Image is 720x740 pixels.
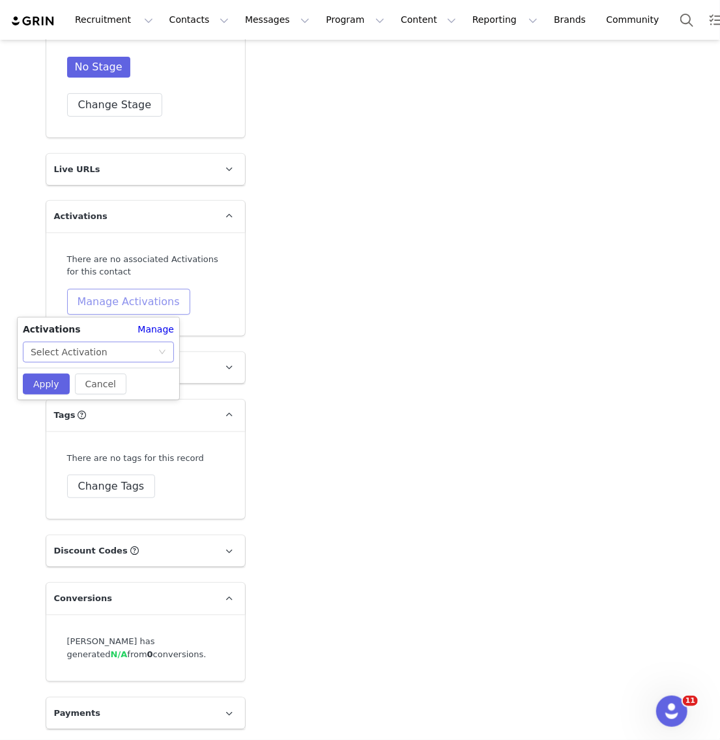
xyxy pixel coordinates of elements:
button: Content [393,5,464,35]
strong: 0 [147,649,153,659]
div: [PERSON_NAME] has generated from conversions. [67,635,224,660]
div: Select Activation [31,342,108,362]
i: icon: down [158,348,166,357]
button: Messages [237,5,317,35]
span: Activations [54,210,108,223]
span: Live URLs [54,163,100,176]
button: Apply [23,374,70,394]
button: Change Stage [67,93,163,117]
button: Contacts [162,5,237,35]
span: N/A [111,649,128,659]
button: Program [318,5,392,35]
img: grin logo [10,15,56,27]
iframe: Intercom live chat [656,696,687,727]
div: There are no associated Activations for this contact [67,253,224,278]
body: Rich Text Area. Press ALT-0 for help. [10,10,368,25]
span: Tags [54,409,76,422]
span: Payments [54,707,101,720]
button: Reporting [465,5,545,35]
a: Community [599,5,673,35]
button: Search [672,5,701,35]
button: Change Tags [67,475,156,498]
span: 11 [683,696,698,706]
a: Brands [546,5,598,35]
span: No Stage [67,57,130,78]
span: Conversions [54,592,113,605]
button: Manage Activations [67,289,190,315]
span: Activations [23,323,81,336]
a: Manage [137,323,174,336]
span: Discount Codes [54,544,128,557]
button: Cancel [75,374,126,394]
div: There are no tags for this record [67,452,204,465]
button: Recruitment [67,5,161,35]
